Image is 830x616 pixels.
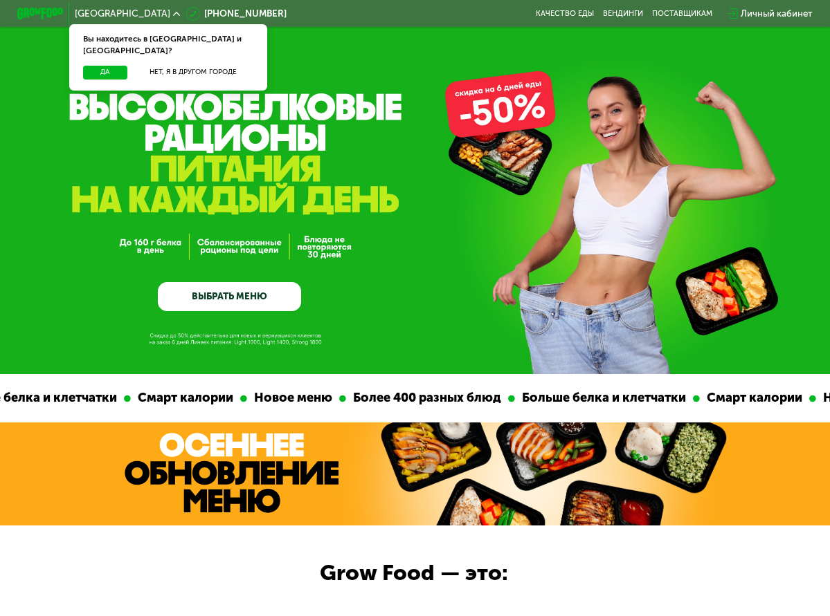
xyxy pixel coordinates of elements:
div: Более 400 разных блюд [343,389,505,408]
div: Вы находитесь в [GEOGRAPHIC_DATA] и [GEOGRAPHIC_DATA]? [69,24,267,66]
a: [PHONE_NUMBER] [186,7,287,21]
a: ВЫБРАТЬ МЕНЮ [158,282,301,311]
span: [GEOGRAPHIC_DATA] [75,9,170,18]
div: Grow Food — это: [320,557,540,590]
div: Смарт калории [128,389,237,408]
button: Да [83,66,127,80]
a: Качество еды [536,9,594,18]
div: Больше белка и клетчатки [512,389,690,408]
div: Смарт калории [697,389,806,408]
div: поставщикам [652,9,712,18]
a: Вендинги [603,9,643,18]
button: Нет, я в другом городе [132,66,254,80]
div: Личный кабинет [741,7,813,21]
div: Новое меню [244,389,336,408]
